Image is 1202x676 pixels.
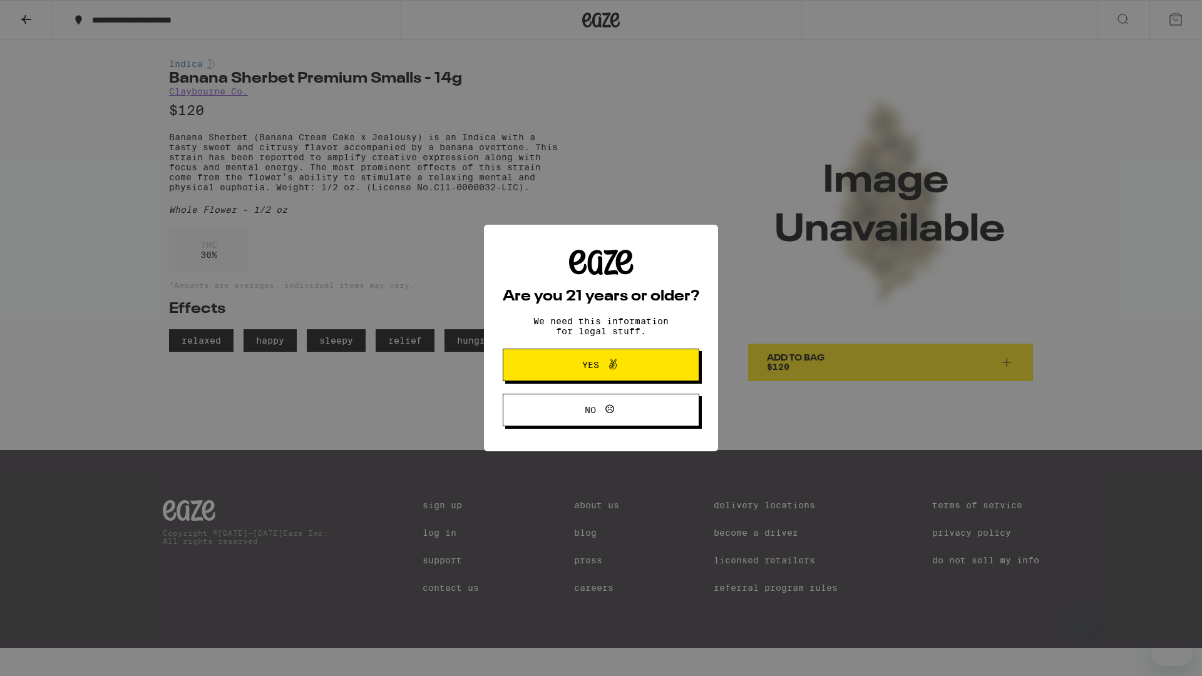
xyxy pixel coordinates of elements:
span: No [585,406,596,414]
button: No [503,394,699,426]
span: Yes [582,361,599,369]
p: We need this information for legal stuff. [523,316,679,336]
button: Yes [503,349,699,381]
iframe: Button to launch messaging window [1152,626,1192,666]
iframe: Close message [1074,596,1099,621]
h2: Are you 21 years or older? [503,289,699,304]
